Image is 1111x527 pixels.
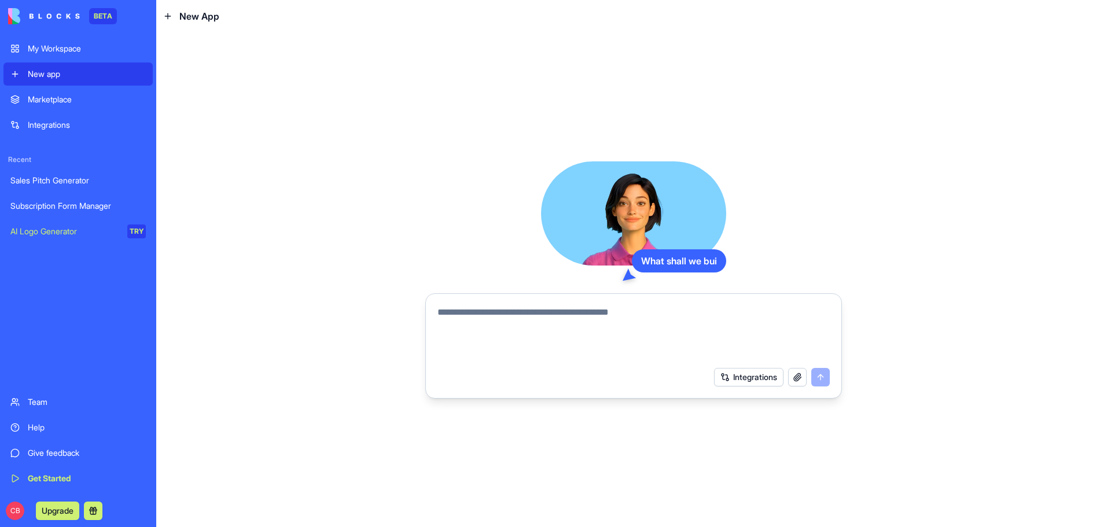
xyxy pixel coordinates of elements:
div: Marketplace [28,94,146,105]
div: Integrations [28,119,146,131]
a: Integrations [3,113,153,137]
span: Search for help [24,256,94,268]
button: Search for help [17,250,215,274]
a: Help [3,416,153,439]
button: Upgrade [36,502,79,520]
div: FAQ [17,278,215,300]
img: logo [8,8,80,24]
button: Integrations [714,368,783,386]
a: Subscription Form Manager [3,194,153,218]
div: Close [199,19,220,39]
button: Messages [77,361,154,407]
a: Sales Pitch Generator [3,169,153,192]
span: Home [25,390,51,398]
div: Tickets [17,213,215,234]
img: Profile image for Michal [135,19,159,42]
a: Upgrade [36,504,79,516]
a: Marketplace [3,88,153,111]
img: Profile image for Shelly [157,19,181,42]
a: BETA [8,8,117,24]
div: We'll be back online later [DATE] [24,159,193,171]
span: Help [183,390,202,398]
span: Messages [96,390,136,398]
button: Help [154,361,231,407]
a: Give feedback [3,441,153,465]
div: BETA [89,8,117,24]
span: New App [179,9,219,23]
div: Create a ticket [24,196,208,208]
div: Subscription Form Manager [10,200,146,212]
div: Give feedback [28,447,146,459]
p: How can we help? [23,102,208,121]
a: Team [3,390,153,414]
div: My Workspace [28,43,146,54]
div: New app [28,68,146,80]
div: Sales Pitch Generator [10,175,146,186]
a: Get Started [3,467,153,490]
div: Send us a message [24,146,193,159]
span: CB [6,502,24,520]
a: AI Logo GeneratorTRY [3,220,153,243]
img: logo [23,22,37,40]
div: Team [28,396,146,408]
div: What shall we bui [632,249,726,272]
div: Send us a messageWe'll be back online later [DATE] [12,137,220,180]
div: FAQ [24,283,194,295]
div: Get Started [28,473,146,484]
p: Hi Carmi 👋 [23,82,208,102]
a: New app [3,62,153,86]
span: Recent [3,155,153,164]
div: TRY [127,224,146,238]
div: Tickets [24,218,194,230]
a: My Workspace [3,37,153,60]
div: Help [28,422,146,433]
div: AI Logo Generator [10,226,119,237]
